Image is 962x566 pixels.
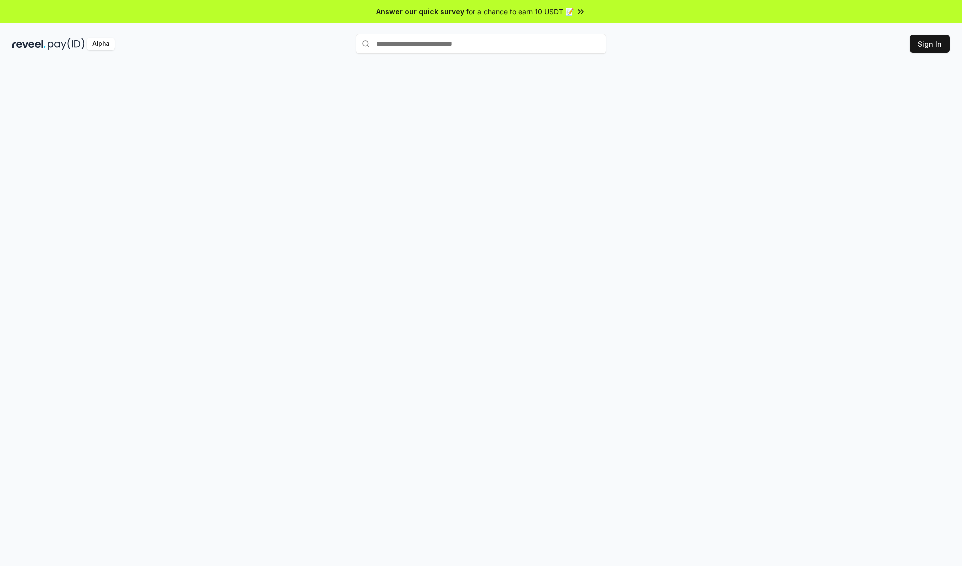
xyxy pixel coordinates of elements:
img: pay_id [48,38,85,50]
span: for a chance to earn 10 USDT 📝 [466,6,574,17]
img: reveel_dark [12,38,46,50]
button: Sign In [910,35,950,53]
div: Alpha [87,38,115,50]
span: Answer our quick survey [376,6,464,17]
